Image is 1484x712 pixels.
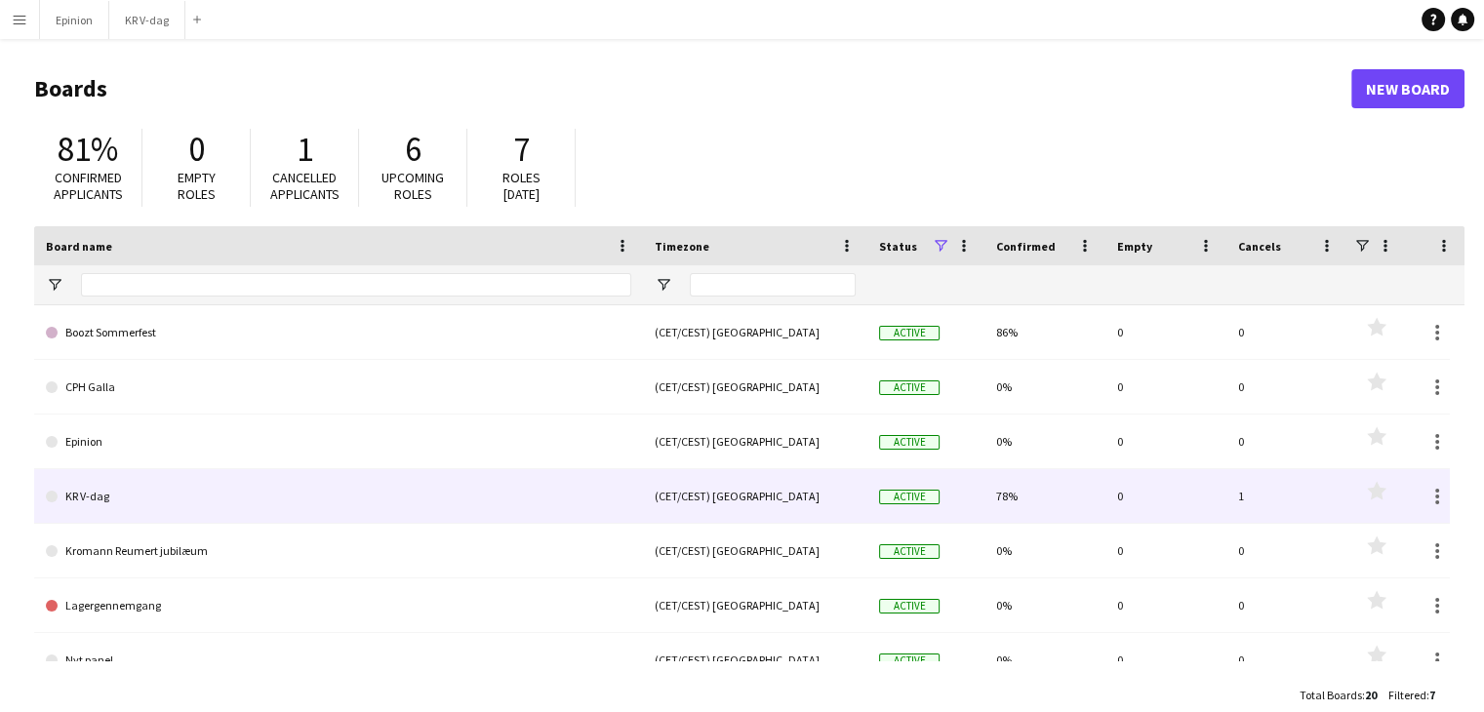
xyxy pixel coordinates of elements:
span: Active [879,544,940,559]
span: Active [879,435,940,450]
button: Open Filter Menu [46,276,63,294]
div: 0 [1226,360,1347,414]
span: Empty [1117,239,1152,254]
button: Open Filter Menu [655,276,672,294]
div: 0 [1105,305,1226,359]
h1: Boards [34,74,1351,103]
div: 0% [984,578,1105,632]
span: Status [879,239,917,254]
span: Timezone [655,239,709,254]
span: Active [879,326,940,340]
div: (CET/CEST) [GEOGRAPHIC_DATA] [643,469,867,523]
div: (CET/CEST) [GEOGRAPHIC_DATA] [643,578,867,632]
div: 0 [1105,415,1226,468]
div: 0% [984,415,1105,468]
span: Active [879,380,940,395]
span: Cancels [1238,239,1281,254]
span: Active [879,599,940,613]
div: 86% [984,305,1105,359]
span: Cancelled applicants [270,169,340,203]
div: 0 [1105,524,1226,577]
a: Boozt Sommerfest [46,305,631,360]
span: 7 [1429,688,1435,702]
span: Active [879,653,940,668]
span: Upcoming roles [381,169,444,203]
div: 0 [1226,305,1347,359]
button: KR V-dag [109,1,185,39]
span: 7 [513,128,530,171]
div: 1 [1226,469,1347,523]
span: Roles [DATE] [502,169,541,203]
span: 1 [297,128,313,171]
div: 0 [1105,469,1226,523]
span: Total Boards [1300,688,1362,702]
div: (CET/CEST) [GEOGRAPHIC_DATA] [643,633,867,687]
div: 0% [984,360,1105,414]
a: Lagergennemgang [46,578,631,633]
a: Kromann Reumert jubilæum [46,524,631,578]
div: 0% [984,633,1105,687]
span: 20 [1365,688,1377,702]
a: New Board [1351,69,1464,108]
div: 0% [984,524,1105,577]
button: Epinion [40,1,109,39]
span: Confirmed applicants [54,169,123,203]
input: Board name Filter Input [81,273,631,297]
div: 0 [1105,578,1226,632]
div: 0 [1226,633,1347,687]
span: Filtered [1388,688,1426,702]
span: Active [879,490,940,504]
div: (CET/CEST) [GEOGRAPHIC_DATA] [643,305,867,359]
div: 78% [984,469,1105,523]
input: Timezone Filter Input [690,273,856,297]
div: 0 [1105,633,1226,687]
div: 0 [1226,524,1347,577]
div: (CET/CEST) [GEOGRAPHIC_DATA] [643,415,867,468]
div: 0 [1105,360,1226,414]
span: 0 [188,128,205,171]
span: Confirmed [996,239,1056,254]
a: Epinion [46,415,631,469]
span: Board name [46,239,112,254]
div: (CET/CEST) [GEOGRAPHIC_DATA] [643,524,867,577]
span: Empty roles [178,169,216,203]
span: 6 [405,128,421,171]
div: (CET/CEST) [GEOGRAPHIC_DATA] [643,360,867,414]
a: CPH Galla [46,360,631,415]
a: KR V-dag [46,469,631,524]
div: 0 [1226,415,1347,468]
span: 81% [58,128,118,171]
a: Nyt panel [46,633,631,688]
div: 0 [1226,578,1347,632]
